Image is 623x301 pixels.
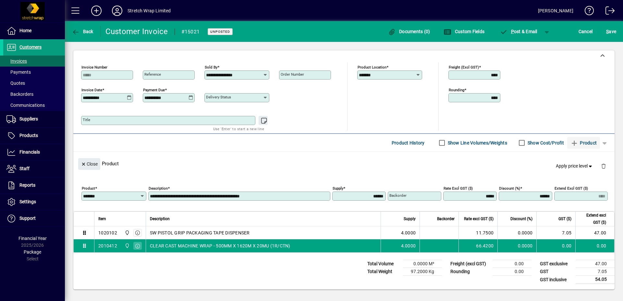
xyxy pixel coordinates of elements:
[493,260,531,268] td: 0.00
[3,210,65,227] a: Support
[575,239,614,252] td: 0.00
[123,242,130,249] span: SWL-AKL
[576,268,615,276] td: 7.05
[98,243,117,249] div: 2010412
[567,137,600,149] button: Product
[570,138,597,148] span: Product
[123,229,130,236] span: SWL-AKL
[86,5,107,17] button: Add
[149,186,168,191] mat-label: Description
[538,6,573,16] div: [PERSON_NAME]
[392,138,425,148] span: Product History
[19,216,36,221] span: Support
[463,230,494,236] div: 11.7500
[81,65,107,69] mat-label: Invoice number
[107,5,128,17] button: Profile
[606,26,616,37] span: ave
[601,1,615,22] a: Logout
[596,158,611,174] button: Delete
[596,163,611,169] app-page-header-button: Delete
[403,268,442,276] td: 97.2000 Kg
[144,72,161,77] mat-label: Reference
[81,159,98,169] span: Close
[404,215,416,222] span: Supply
[3,144,65,160] a: Financials
[83,118,90,122] mat-label: Title
[537,268,576,276] td: GST
[6,58,27,64] span: Invoices
[98,215,106,222] span: Item
[556,163,593,169] span: Apply price level
[3,89,65,100] a: Backorders
[3,177,65,194] a: Reports
[449,88,464,92] mat-label: Rounding
[3,111,65,127] a: Suppliers
[526,140,564,146] label: Show Cost/Profit
[576,276,615,284] td: 54.05
[6,103,45,108] span: Communications
[580,1,594,22] a: Knowledge Base
[210,30,230,34] span: Unposted
[3,128,65,144] a: Products
[576,260,615,268] td: 47.00
[558,215,571,222] span: GST ($)
[389,193,407,198] mat-label: Backorder
[442,26,486,37] button: Custom Fields
[446,140,507,146] label: Show Line Volumes/Weights
[72,29,93,34] span: Back
[70,26,95,37] button: Back
[6,92,33,97] span: Backorders
[81,88,102,92] mat-label: Invoice date
[496,26,541,37] button: Post & Email
[6,81,25,86] span: Quotes
[497,226,536,239] td: 0.0000
[499,186,520,191] mat-label: Discount (%)
[386,26,432,37] button: Documents (0)
[358,65,386,69] mat-label: Product location
[82,186,95,191] mat-label: Product
[19,44,42,50] span: Customers
[537,260,576,268] td: GST exclusive
[3,194,65,210] a: Settings
[105,26,168,37] div: Customer Invoice
[3,67,65,78] a: Payments
[98,230,117,236] div: 1020102
[206,95,231,99] mat-label: Delivery status
[579,26,593,37] span: Cancel
[606,29,609,34] span: S
[143,88,165,92] mat-label: Payment due
[333,186,343,191] mat-label: Supply
[555,186,588,191] mat-label: Extend excl GST ($)
[78,158,100,170] button: Close
[73,152,615,175] div: Product
[401,243,416,249] span: 4.0000
[388,29,430,34] span: Documents (0)
[77,161,102,167] app-page-header-button: Close
[449,65,479,69] mat-label: Freight (excl GST)
[553,160,596,172] button: Apply price level
[24,249,41,255] span: Package
[444,186,473,191] mat-label: Rate excl GST ($)
[213,125,264,132] mat-hint: Use 'Enter' to start a new line
[401,230,416,236] span: 4.0000
[19,199,36,204] span: Settings
[493,268,531,276] td: 0.00
[463,243,494,249] div: 66.4200
[364,268,403,276] td: Total Weight
[19,166,30,171] span: Staff
[605,26,618,37] button: Save
[205,65,217,69] mat-label: Sold by
[3,23,65,39] a: Home
[65,26,101,37] app-page-header-button: Back
[150,215,170,222] span: Description
[575,226,614,239] td: 47.00
[447,260,493,268] td: Freight (excl GST)
[536,226,575,239] td: 7.05
[437,215,455,222] span: Backorder
[3,56,65,67] a: Invoices
[403,260,442,268] td: 0.0000 M³
[3,100,65,111] a: Communications
[500,29,537,34] span: ost & Email
[580,212,606,226] span: Extend excl GST ($)
[536,239,575,252] td: 0.00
